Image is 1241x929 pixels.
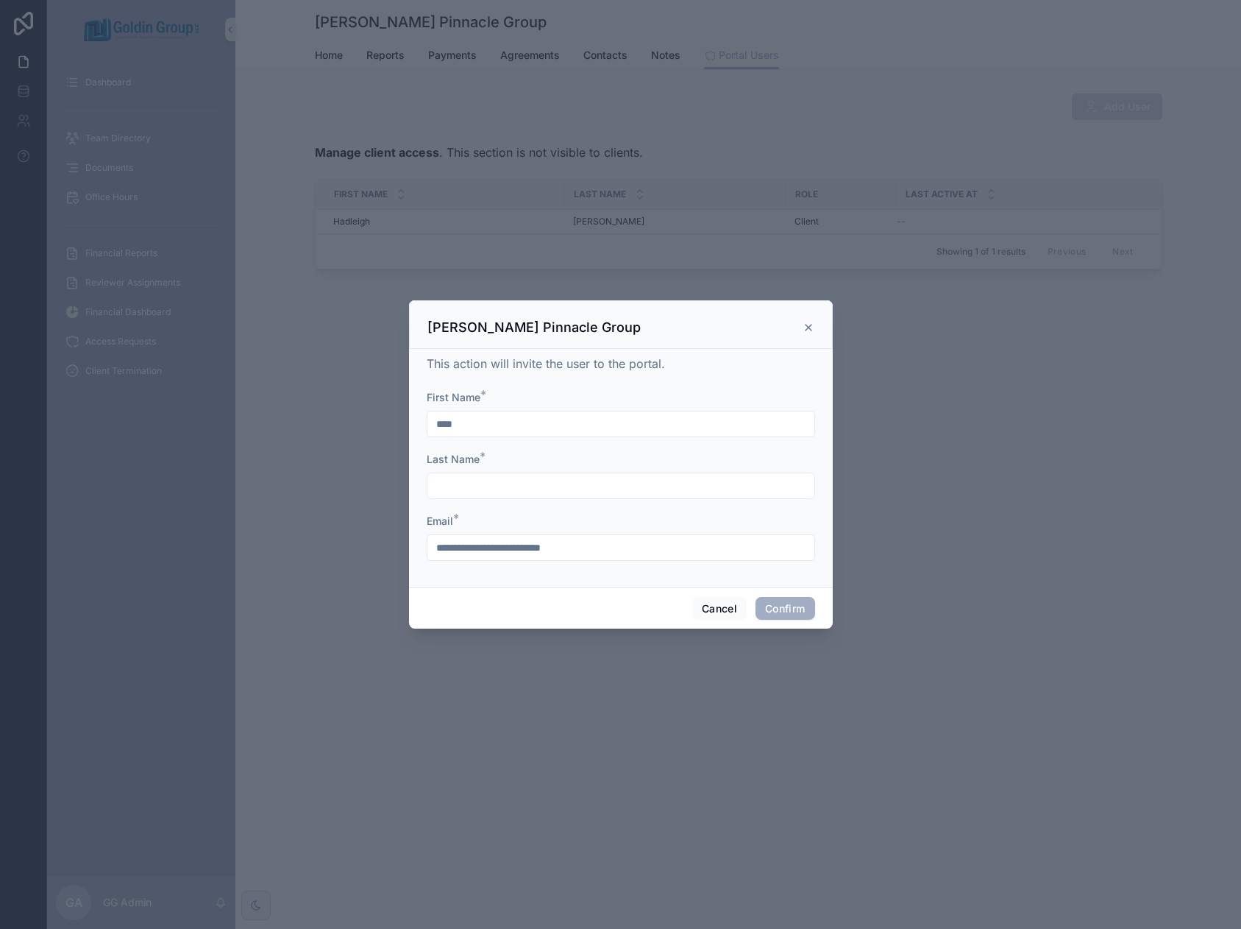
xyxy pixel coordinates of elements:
button: Cancel [692,597,747,621]
span: Last Name [427,453,480,465]
button: Confirm [755,597,814,621]
span: Email [427,515,453,527]
span: This action will invite the user to the portal. [427,356,665,371]
span: First Name [427,391,480,403]
h3: [PERSON_NAME] Pinnacle Group [427,319,641,336]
